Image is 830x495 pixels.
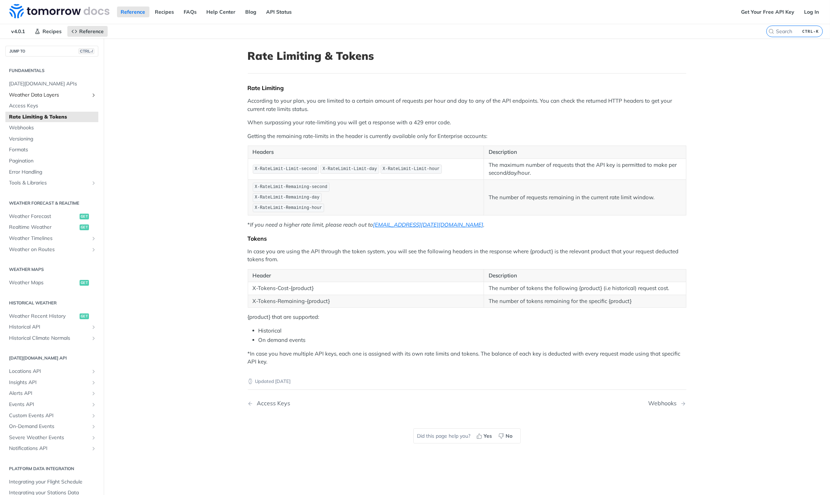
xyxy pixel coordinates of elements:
[91,335,97,341] button: Show subpages for Historical Climate Normals
[768,28,774,34] svg: Search
[5,79,98,89] a: [DATE][DOMAIN_NAME] APIs
[5,144,98,155] a: Formats
[5,432,98,443] a: Severe Weather EventsShow subpages for Severe Weather Events
[91,369,97,374] button: Show subpages for Locations API
[5,366,98,377] a: Locations APIShow subpages for Locations API
[649,400,686,407] a: Next Page: Webhooks
[248,235,686,242] div: Tokens
[9,92,89,99] span: Weather Data Layers
[5,112,98,122] a: Rate Limiting & Tokens
[9,390,89,397] span: Alerts API
[5,465,98,472] h2: Platform DATA integration
[248,132,686,141] p: Getting the remaining rate-limits in the header is currently available only for Enterprise accounts:
[9,279,78,286] span: Weather Maps
[5,355,98,361] h2: [DATE][DOMAIN_NAME] API
[5,410,98,421] a: Custom Events APIShow subpages for Custom Events API
[9,113,97,121] span: Rate Limiting & Tokens
[67,26,108,37] a: Reference
[31,26,66,37] a: Recipes
[91,435,97,441] button: Show subpages for Severe Weather Events
[9,135,97,143] span: Versioning
[489,161,681,177] p: The maximum number of requests that the API key is permitted to make per second/day/hour.
[248,269,484,282] th: Header
[413,428,521,443] div: Did this page help you?
[79,28,104,35] span: Reference
[5,311,98,322] a: Weather Recent Historyget
[5,300,98,306] h2: Historical Weather
[9,169,97,176] span: Error Handling
[383,166,440,171] span: X-RateLimit-Limit-hour
[489,148,681,156] p: Description
[9,124,97,131] span: Webhooks
[9,80,97,88] span: [DATE][DOMAIN_NAME] APIs
[5,377,98,388] a: Insights APIShow subpages for Insights API
[78,48,94,54] span: CTRL-/
[5,421,98,432] a: On-Demand EventsShow subpages for On-Demand Events
[248,247,686,264] p: In case you are using the API through the token system, you will see the following headers in the...
[248,378,686,385] p: Updated [DATE]
[5,443,98,454] a: Notifications APIShow subpages for Notifications API
[5,477,98,487] a: Integrating your Flight Schedule
[5,211,98,222] a: Weather Forecastget
[9,213,78,220] span: Weather Forecast
[5,178,98,188] a: Tools & LibrariesShow subpages for Tools & Libraries
[9,224,78,231] span: Realtime Weather
[248,400,436,407] a: Previous Page: Access Keys
[5,266,98,273] h2: Weather Maps
[5,167,98,178] a: Error Handling
[474,431,496,441] button: Yes
[5,233,98,244] a: Weather TimelinesShow subpages for Weather Timelines
[484,295,686,308] td: The number of tokens remaining for the specific {product}
[649,400,681,407] div: Webhooks
[5,388,98,399] a: Alerts APIShow subpages for Alerts API
[5,67,98,74] h2: Fundamentals
[248,49,686,62] h1: Rate Limiting & Tokens
[9,246,89,253] span: Weather on Routes
[91,92,97,98] button: Show subpages for Weather Data Layers
[5,222,98,233] a: Realtime Weatherget
[151,6,178,17] a: Recipes
[5,399,98,410] a: Events APIShow subpages for Events API
[9,235,89,242] span: Weather Timelines
[91,446,97,451] button: Show subpages for Notifications API
[9,102,97,110] span: Access Keys
[9,423,89,430] span: On-Demand Events
[80,214,89,219] span: get
[91,180,97,186] button: Show subpages for Tools & Libraries
[5,134,98,144] a: Versioning
[91,380,97,385] button: Show subpages for Insights API
[117,6,149,17] a: Reference
[9,478,97,486] span: Integrating your Flight Schedule
[255,195,319,200] span: X-RateLimit-Remaining-day
[248,84,686,92] div: Rate Limiting
[506,432,513,440] span: No
[250,221,485,228] em: If you need a higher rate limit, please reach out to .
[91,424,97,429] button: Show subpages for On-Demand Events
[323,166,377,171] span: X-RateLimit-Limit-day
[7,26,29,37] span: v4.0.1
[255,166,317,171] span: X-RateLimit-Limit-second
[9,434,89,441] span: Severe Weather Events
[484,269,686,282] th: Description
[91,402,97,407] button: Show subpages for Events API
[248,97,686,113] p: According to your plan, you are limited to a certain amount of requests per hour and day to any o...
[9,157,97,165] span: Pagination
[9,368,89,375] span: Locations API
[248,393,686,414] nav: Pagination Controls
[203,6,240,17] a: Help Center
[9,179,89,187] span: Tools & Libraries
[91,324,97,330] button: Show subpages for Historical API
[373,221,484,228] a: [EMAIL_ADDRESS][DATE][DOMAIN_NAME]
[5,156,98,166] a: Pagination
[496,431,517,441] button: No
[242,6,261,17] a: Blog
[91,391,97,396] button: Show subpages for Alerts API
[9,335,89,342] span: Historical Climate Normals
[5,122,98,133] a: Webhooks
[5,277,98,288] a: Weather Mapsget
[5,101,98,111] a: Access Keys
[253,148,479,156] p: Headers
[9,324,89,331] span: Historical API
[91,413,97,419] button: Show subpages for Custom Events API
[9,445,89,452] span: Notifications API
